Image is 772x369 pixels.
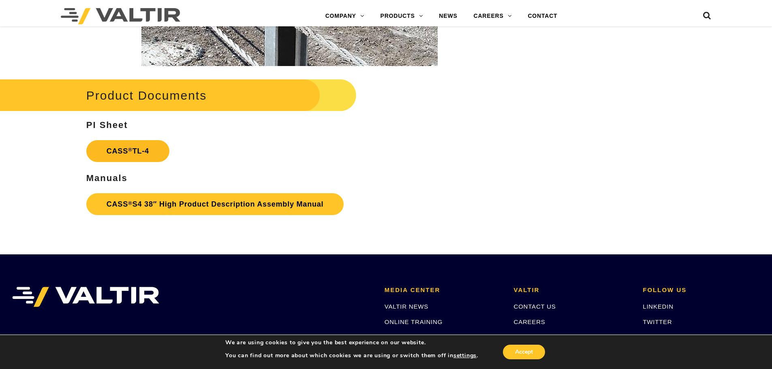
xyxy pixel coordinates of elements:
[86,193,344,215] a: CASS®S4 38″ High Product Description Assembly Manual
[514,287,631,294] h2: VALTIR
[86,173,128,183] strong: Manuals
[643,318,672,325] a: TWITTER
[520,8,565,24] a: CONTACT
[385,318,443,325] a: ONLINE TRAINING
[372,8,431,24] a: PRODUCTS
[385,287,502,294] h2: MEDIA CENTER
[128,147,133,153] sup: ®
[453,352,477,359] button: settings
[466,8,520,24] a: CAREERS
[12,287,159,307] img: VALTIR
[61,8,180,24] img: Valtir
[128,200,133,206] sup: ®
[514,334,543,341] a: PATENTS
[643,287,760,294] h2: FOLLOW US
[514,303,556,310] a: CONTACT US
[86,120,128,130] strong: PI Sheet
[514,318,545,325] a: CAREERS
[503,345,545,359] button: Accept
[431,8,465,24] a: NEWS
[643,303,674,310] a: LINKEDIN
[643,334,679,341] a: FACEBOOK
[86,140,169,162] a: CASS®TL-4
[317,8,372,24] a: COMPANY
[225,339,478,346] p: We are using cookies to give you the best experience on our website.
[225,352,478,359] p: You can find out more about which cookies we are using or switch them off in .
[385,303,428,310] a: VALTIR NEWS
